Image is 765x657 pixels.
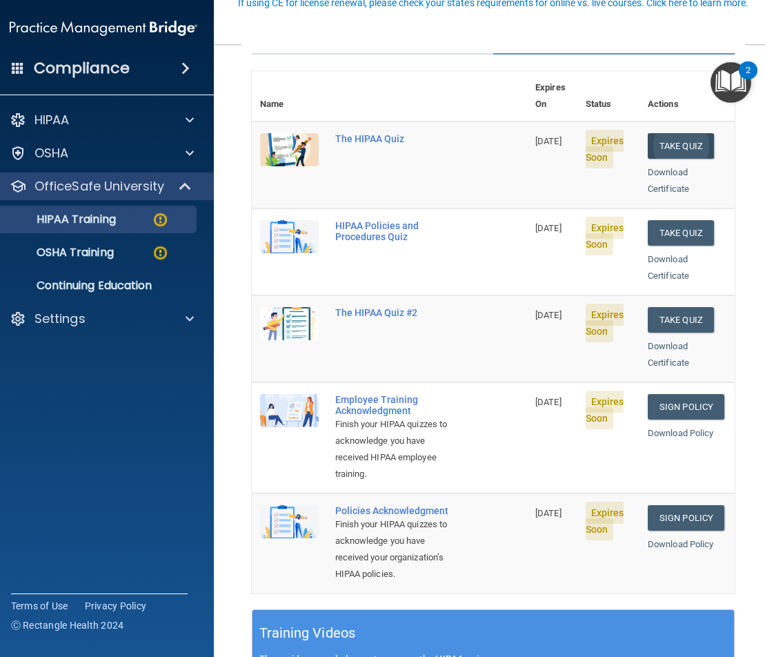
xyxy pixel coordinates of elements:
[34,59,130,78] h4: Compliance
[335,505,459,516] div: Policies Acknowledgment
[535,223,562,233] span: [DATE]
[335,416,459,482] div: Finish your HIPAA quizzes to acknowledge you have received HIPAA employee training.
[335,307,459,318] div: The HIPAA Quiz #2
[535,310,562,320] span: [DATE]
[85,599,147,613] a: Privacy Policy
[10,14,197,42] img: PMB logo
[586,130,624,168] span: Expires Soon
[711,62,751,103] button: Open Resource Center, 2 new notifications
[586,502,624,540] span: Expires Soon
[696,562,748,614] iframe: Drift Widget Chat Controller
[259,621,356,645] h5: Training Videos
[527,71,577,121] th: Expires On
[648,133,714,159] button: Take Quiz
[10,112,194,128] a: HIPAA
[535,136,562,146] span: [DATE]
[648,254,689,281] a: Download Certificate
[648,341,689,368] a: Download Certificate
[648,394,724,420] a: Sign Policy
[335,394,459,416] div: Employee Training Acknowledgment
[152,211,169,228] img: warning-circle.0cc9ac19.png
[586,391,624,429] span: Expires Soon
[2,213,116,226] p: HIPAA Training
[10,311,194,327] a: Settings
[335,516,459,582] div: Finish your HIPAA quizzes to acknowledge you have received your organization’s HIPAA policies.
[335,220,459,242] div: HIPAA Policies and Procedures Quiz
[11,599,68,613] a: Terms of Use
[34,145,69,161] p: OSHA
[577,71,639,121] th: Status
[648,220,714,246] button: Take Quiz
[11,618,124,632] span: Ⓒ Rectangle Health 2024
[152,244,169,262] img: warning-circle.0cc9ac19.png
[648,428,714,438] a: Download Policy
[335,133,459,144] div: The HIPAA Quiz
[648,539,714,549] a: Download Policy
[10,178,193,195] a: OfficeSafe University
[252,71,327,121] th: Name
[648,307,714,333] button: Take Quiz
[648,167,689,194] a: Download Certificate
[535,397,562,407] span: [DATE]
[639,71,735,121] th: Actions
[746,70,751,88] div: 2
[586,304,624,342] span: Expires Soon
[2,279,190,293] p: Continuing Education
[34,311,86,327] p: Settings
[10,145,194,161] a: OSHA
[2,246,114,259] p: OSHA Training
[535,508,562,518] span: [DATE]
[648,505,724,531] a: Sign Policy
[586,217,624,255] span: Expires Soon
[34,112,70,128] p: HIPAA
[34,178,165,195] p: OfficeSafe University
